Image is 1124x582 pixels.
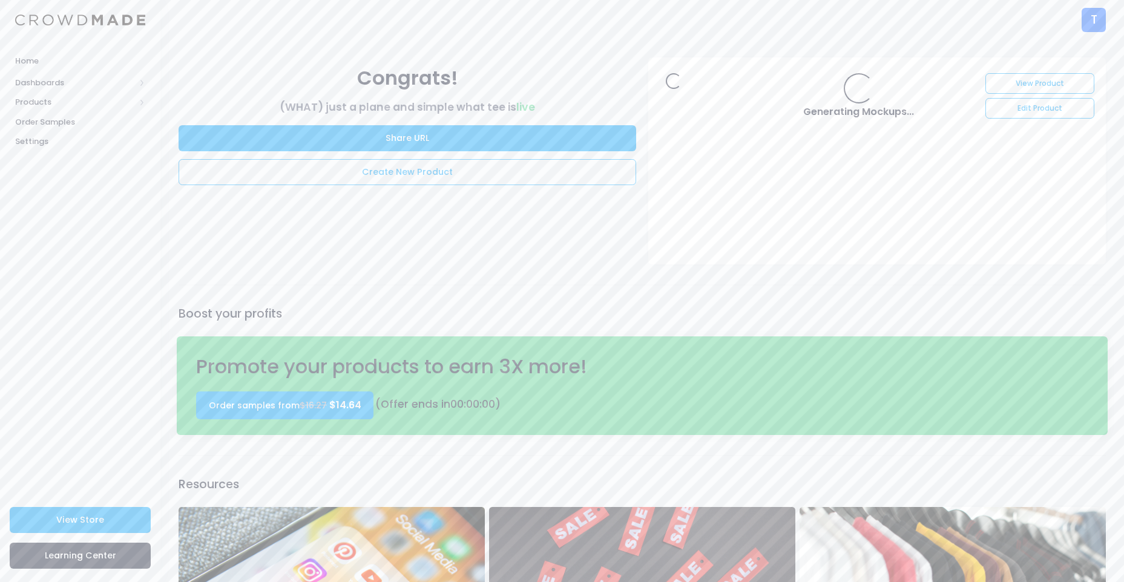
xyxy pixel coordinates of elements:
span: $14.64 [329,398,361,412]
div: T [1082,8,1106,32]
span: Order Samples [15,116,145,128]
span: 00 [466,397,479,411]
div: Resources [177,476,1108,493]
div: Promote your products to earn 3X more! [191,352,869,382]
button: Share URL [179,125,636,151]
h4: Generating Mockups... [738,106,980,118]
span: Settings [15,136,145,148]
span: 00 [482,397,495,411]
span: Products [15,96,135,108]
span: 00 [450,397,464,411]
a: Learning Center [10,543,151,569]
span: live [516,100,535,114]
s: $16.27 [300,399,327,411]
a: Edit Product [985,98,1094,119]
a: Create New Product [179,159,636,185]
div: Boost your profits [177,305,1108,322]
div: Congrats! [179,64,636,93]
img: Logo [15,15,145,26]
span: Home [15,55,145,67]
a: Order samples from$16.27 $14.64 [196,391,373,419]
span: Learning Center [45,549,116,561]
span: Dashboards [15,77,135,89]
a: View Product [985,73,1094,94]
span: (Offer ends in ) [375,397,501,411]
h3: (WHAT) just a plane and simple what tee is [179,101,636,114]
a: View Store [10,507,151,533]
span: View Store [56,514,104,526]
span: : : [450,397,495,411]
